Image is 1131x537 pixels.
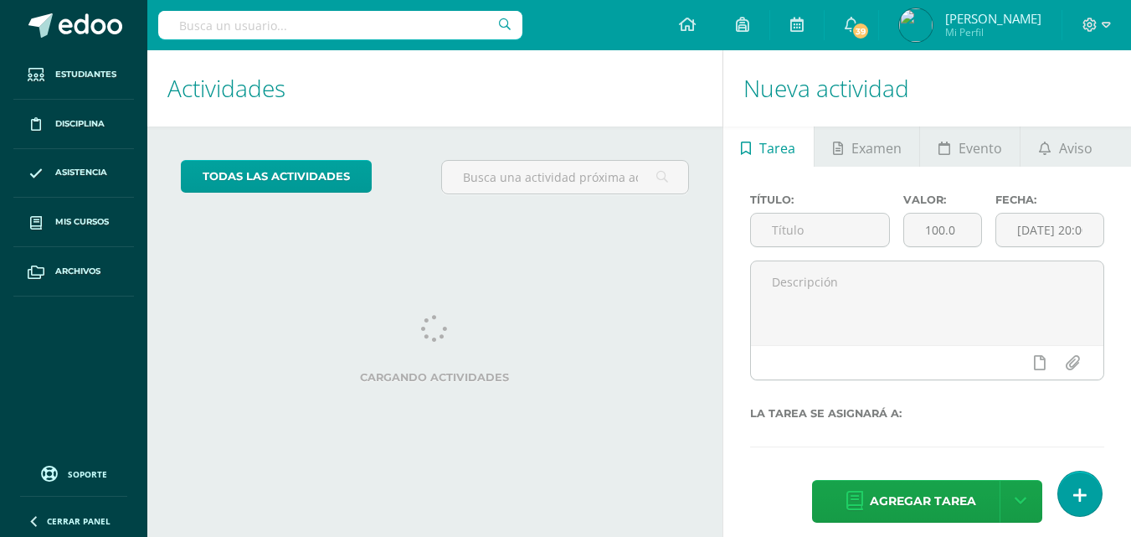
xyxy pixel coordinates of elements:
label: Título: [750,194,890,206]
img: 529e95d8c70de02c88ecaef2f0471237.png [899,8,933,42]
a: Archivos [13,247,134,297]
span: Archivos [55,265,100,278]
span: Soporte [68,468,107,480]
span: Asistencia [55,166,107,179]
a: Tarea [723,127,814,167]
span: Mis cursos [55,215,109,229]
span: Examen [851,128,902,168]
span: Evento [959,128,1002,168]
span: Aviso [1059,128,1092,168]
span: 39 [851,22,870,40]
a: Disciplina [13,100,134,149]
a: Aviso [1020,127,1110,167]
a: Estudiantes [13,50,134,100]
h1: Actividades [167,50,702,127]
span: Disciplina [55,117,105,131]
span: Cerrar panel [47,515,111,527]
a: Mis cursos [13,198,134,247]
a: Asistencia [13,149,134,199]
span: Tarea [759,128,795,168]
span: Mi Perfil [945,25,1041,39]
input: Título [751,214,889,246]
label: Fecha: [995,194,1104,206]
input: Puntos máximos [904,214,981,246]
span: Agregar tarea [870,481,976,522]
label: La tarea se asignará a: [750,407,1104,420]
h1: Nueva actividad [743,50,1111,127]
input: Busca un usuario... [158,11,522,39]
span: [PERSON_NAME] [945,10,1041,27]
label: Cargando actividades [181,371,689,384]
span: Estudiantes [55,68,116,81]
label: Valor: [903,194,982,206]
input: Busca una actividad próxima aquí... [442,161,687,194]
a: Soporte [20,462,127,484]
a: Evento [920,127,1020,167]
a: Examen [815,127,919,167]
input: Fecha de entrega [996,214,1103,246]
a: todas las Actividades [181,160,372,193]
